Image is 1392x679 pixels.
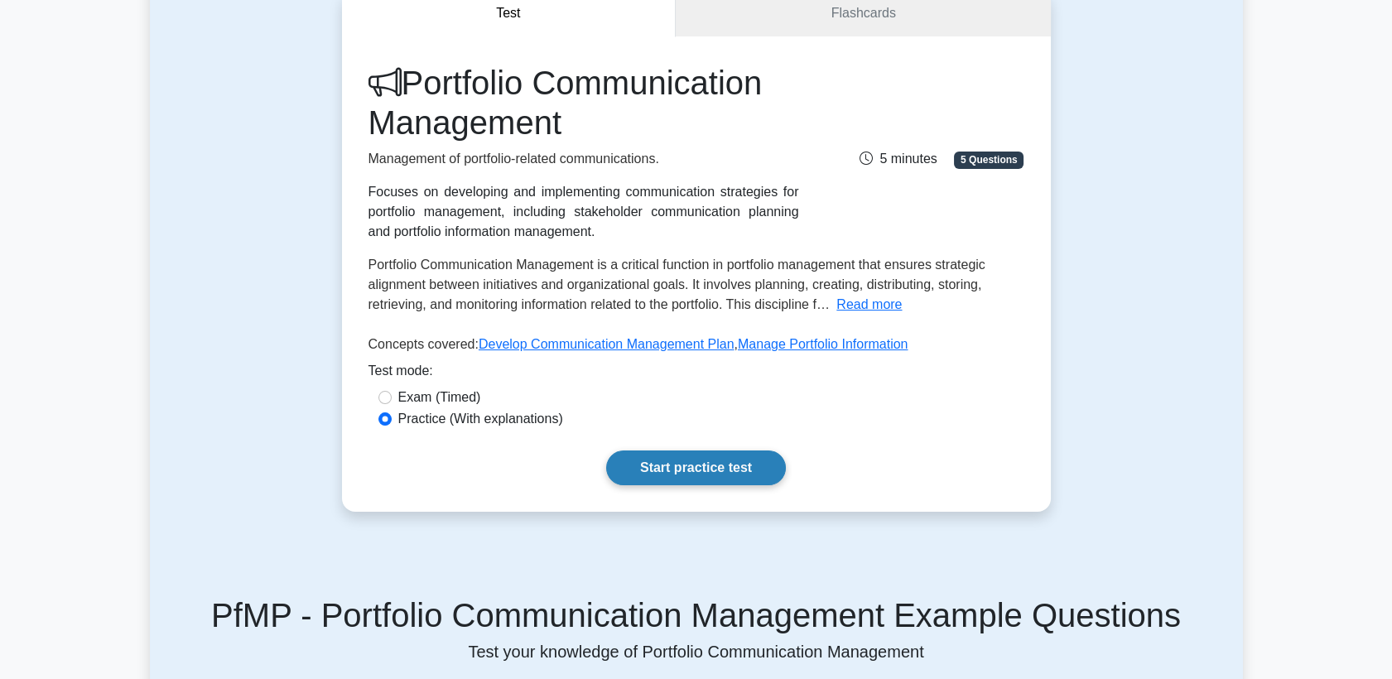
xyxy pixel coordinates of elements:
p: Concepts covered: , [368,335,1024,361]
a: Manage Portfolio Information [738,337,908,351]
a: Start practice test [606,450,786,485]
label: Practice (With explanations) [398,409,563,429]
p: Management of portfolio-related communications. [368,149,799,169]
h1: Portfolio Communication Management [368,63,799,142]
label: Exam (Timed) [398,388,481,407]
button: Read more [836,295,902,315]
a: Develop Communication Management Plan [479,337,735,351]
p: Test your knowledge of Portfolio Communication Management [170,642,1223,662]
span: 5 minutes [860,152,937,166]
div: Focuses on developing and implementing communication strategies for portfolio management, includi... [368,182,799,242]
span: Portfolio Communication Management is a critical function in portfolio management that ensures st... [368,258,985,311]
div: Test mode: [368,361,1024,388]
span: 5 Questions [954,152,1024,168]
h5: PfMP - Portfolio Communication Management Example Questions [170,595,1223,635]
